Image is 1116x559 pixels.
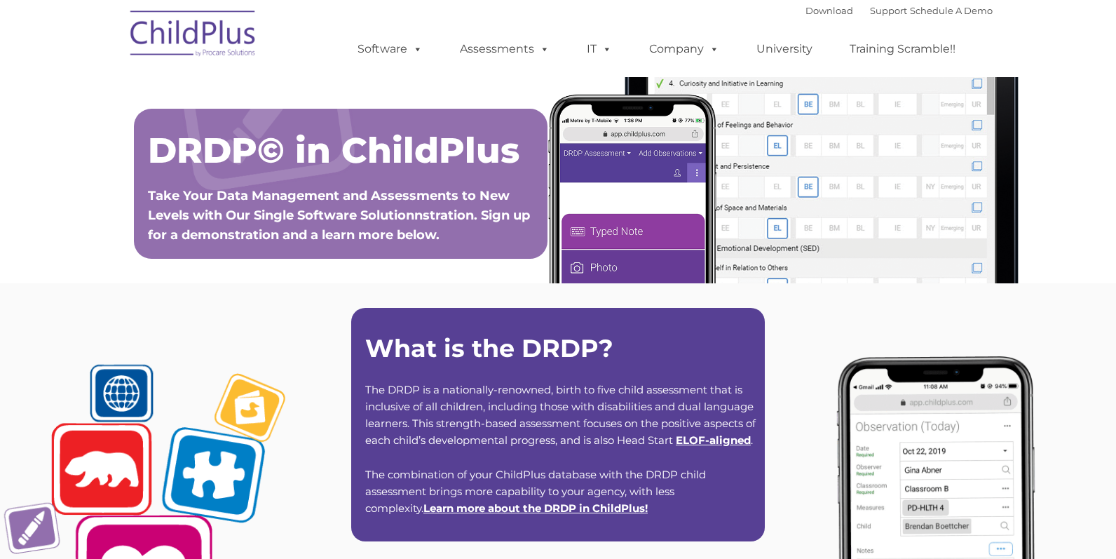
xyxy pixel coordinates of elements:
[805,5,853,16] a: Download
[148,188,530,243] span: Take Your Data Management and Assessments to New Levels with Our Single Software Solutionnstratio...
[148,129,519,172] span: DRDP© in ChildPlus
[343,35,437,63] a: Software
[870,5,907,16] a: Support
[836,35,969,63] a: Training Scramble!!
[123,1,264,71] img: ChildPlus by Procare Solutions
[446,35,564,63] a: Assessments
[365,333,613,363] strong: What is the DRDP?
[365,468,706,515] span: The combination of your ChildPlus database with the DRDP child assessment brings more capability ...
[742,35,826,63] a: University
[423,501,645,515] a: Learn more about the DRDP in ChildPlus
[573,35,626,63] a: IT
[676,433,751,447] a: ELOF-aligned
[423,501,648,515] span: !
[635,35,733,63] a: Company
[910,5,993,16] a: Schedule A Demo
[365,383,756,447] span: The DRDP is a nationally-renowned, birth to five child assessment that is inclusive of all childr...
[805,5,993,16] font: |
